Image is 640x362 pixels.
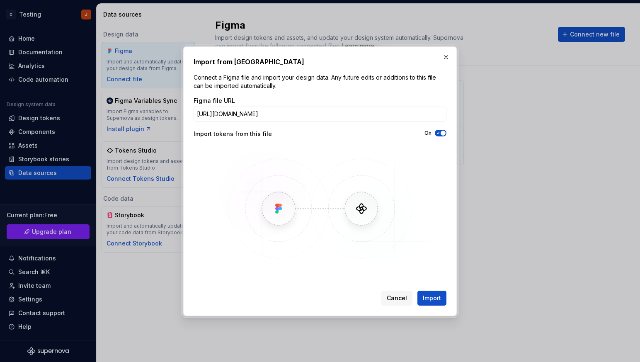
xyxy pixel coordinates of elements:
[194,97,235,105] label: Figma file URL
[423,294,441,302] span: Import
[194,130,320,138] div: Import tokens from this file
[194,73,446,90] p: Connect a Figma file and import your design data. Any future edits or additions to this file can ...
[417,291,446,306] button: Import
[194,57,446,67] h2: Import from [GEOGRAPHIC_DATA]
[424,130,432,136] label: On
[194,107,446,121] input: https://figma.com/file/...
[387,294,407,302] span: Cancel
[381,291,412,306] button: Cancel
